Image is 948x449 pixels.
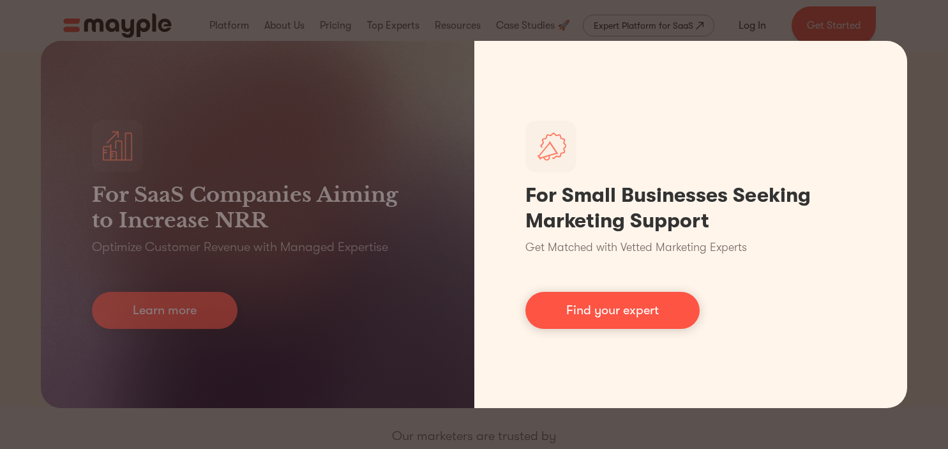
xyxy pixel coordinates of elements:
a: Learn more [92,292,237,329]
a: Find your expert [525,292,700,329]
h1: For Small Businesses Seeking Marketing Support [525,183,857,234]
p: Optimize Customer Revenue with Managed Expertise [92,238,388,256]
p: Get Matched with Vetted Marketing Experts [525,239,747,256]
h3: For SaaS Companies Aiming to Increase NRR [92,182,423,233]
